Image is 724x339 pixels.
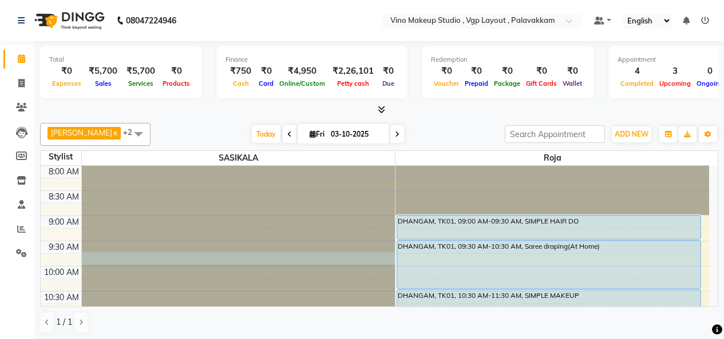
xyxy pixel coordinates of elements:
[618,79,656,87] span: Completed
[615,130,648,138] span: ADD NEW
[92,79,114,87] span: Sales
[397,290,701,338] div: DHANGAM, TK01, 10:30 AM-11:30 AM, SIMPLE MAKEUP
[618,65,656,78] div: 4
[49,79,84,87] span: Expenses
[560,79,585,87] span: Wallet
[395,151,709,165] span: Roja
[523,65,560,78] div: ₹0
[491,65,523,78] div: ₹0
[46,216,81,228] div: 9:00 AM
[560,65,585,78] div: ₹0
[256,65,276,78] div: ₹0
[379,79,397,87] span: Due
[397,216,701,239] div: DHANGAM, TK01, 09:00 AM-09:30 AM, SIMPLE HAIR DO
[252,125,280,143] span: Today
[431,79,462,87] span: Voucher
[42,292,81,304] div: 10:30 AM
[225,55,398,65] div: Finance
[82,151,395,165] span: SASIKALA
[29,5,108,37] img: logo
[334,79,372,87] span: Petty cash
[431,65,462,78] div: ₹0
[612,126,651,142] button: ADD NEW
[225,65,256,78] div: ₹750
[462,79,491,87] span: Prepaid
[49,65,84,78] div: ₹0
[46,241,81,253] div: 9:30 AM
[123,127,141,137] span: +2
[276,65,328,78] div: ₹4,950
[307,130,327,138] span: Fri
[42,266,81,278] div: 10:00 AM
[49,55,193,65] div: Total
[84,65,122,78] div: ₹5,700
[656,65,694,78] div: 3
[41,151,81,163] div: Stylist
[230,79,252,87] span: Cash
[160,65,193,78] div: ₹0
[462,65,491,78] div: ₹0
[112,128,117,137] a: x
[256,79,276,87] span: Card
[276,79,328,87] span: Online/Custom
[56,316,72,328] span: 1 / 1
[126,5,176,37] b: 08047224946
[327,126,385,143] input: 2025-10-03
[328,65,378,78] div: ₹2,26,101
[160,79,193,87] span: Products
[505,125,605,143] input: Search Appointment
[378,65,398,78] div: ₹0
[397,241,701,288] div: DHANGAM, TK01, 09:30 AM-10:30 AM, Saree draping(At Home)
[656,79,694,87] span: Upcoming
[51,128,112,137] span: [PERSON_NAME]
[122,65,160,78] div: ₹5,700
[46,191,81,203] div: 8:30 AM
[491,79,523,87] span: Package
[125,79,156,87] span: Services
[523,79,560,87] span: Gift Cards
[46,166,81,178] div: 8:00 AM
[431,55,585,65] div: Redemption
